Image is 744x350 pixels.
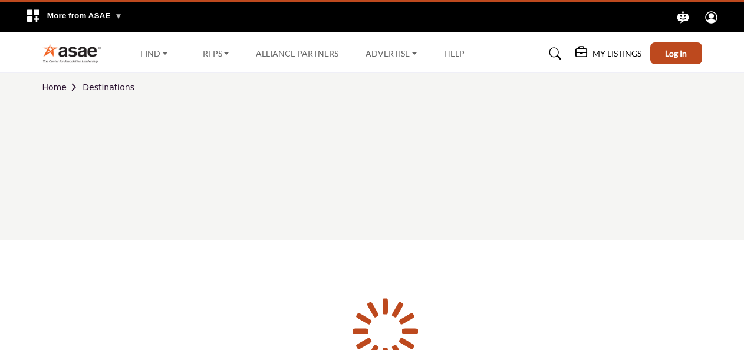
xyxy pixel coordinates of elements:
a: RFPs [195,45,238,62]
a: Advertise [357,45,425,62]
a: Find [132,45,176,62]
a: Alliance Partners [256,48,338,58]
a: Help [444,48,465,58]
span: Log In [665,48,687,58]
img: Site Logo [42,44,108,63]
div: More from ASAE [18,2,130,32]
h5: My Listings [592,48,641,59]
button: Log In [650,42,702,64]
div: My Listings [575,47,641,61]
a: Destinations [83,82,134,92]
a: Search [538,44,569,63]
span: More from ASAE [47,11,123,20]
a: Home [42,82,83,92]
